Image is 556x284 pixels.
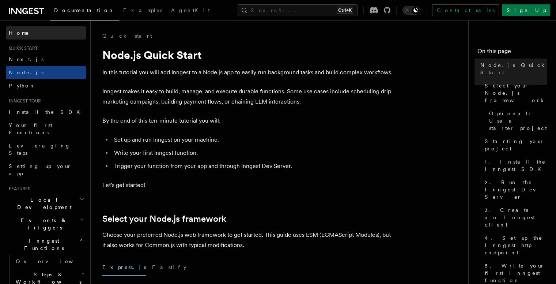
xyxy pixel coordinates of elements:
[6,193,86,214] button: Local Development
[171,7,210,13] span: AgentKit
[482,176,547,203] a: 2. Run the Inngest Dev Server
[485,138,547,152] span: Starting your project
[102,259,146,276] button: Express.js
[6,139,86,160] a: Leveraging Steps
[102,180,395,190] p: Let's get started!
[477,47,547,59] h4: On this page
[489,110,547,132] span: Optional: Use a starter project
[102,86,395,107] p: Inngest makes it easy to build, manage, and execute durable functions. Some use cases include sch...
[6,79,86,92] a: Python
[6,160,86,180] a: Setting up your app
[482,79,547,107] a: Select your Node.js framework
[337,7,353,14] kbd: Ctrl+K
[6,217,80,231] span: Events & Triggers
[486,107,547,135] a: Optional: Use a starter project
[6,214,86,234] button: Events & Triggers
[482,135,547,155] a: Starting your project
[485,206,547,228] span: 3. Create an Inngest client
[112,135,395,145] li: Set up and run Inngest on your machine.
[102,214,226,224] a: Select your Node.js framework
[9,56,44,62] span: Next.js
[6,105,86,119] a: Install the SDK
[102,67,395,78] p: In this tutorial you will add Inngest to a Node.js app to easily run background tasks and build c...
[112,161,395,171] li: Trigger your function from your app and through Inngest Dev Server.
[9,163,72,176] span: Setting up your app
[485,82,547,104] span: Select your Node.js framework
[9,143,71,156] span: Leveraging Steps
[6,26,86,40] a: Home
[9,83,35,89] span: Python
[482,203,547,231] a: 3. Create an Inngest client
[432,4,499,16] a: Contact sales
[102,116,395,126] p: By the end of this ten-minute tutorial you will:
[6,237,79,252] span: Inngest Functions
[6,186,30,192] span: Features
[6,119,86,139] a: Your first Functions
[485,262,547,284] span: 5. Write your first Inngest function
[477,59,547,79] a: Node.js Quick Start
[102,230,395,250] p: Choose your preferred Node.js web framework to get started. This guide uses ESM (ECMAScript Modul...
[485,158,547,173] span: 1. Install the Inngest SDK
[9,122,52,135] span: Your first Functions
[6,196,80,211] span: Local Development
[402,6,420,15] button: Toggle dark mode
[119,2,167,20] a: Examples
[485,234,547,256] span: 4. Set up the Inngest http endpoint
[9,29,29,37] span: Home
[502,4,550,16] a: Sign Up
[480,61,547,76] span: Node.js Quick Start
[112,148,395,158] li: Write your first Inngest function.
[9,109,84,115] span: Install the SDK
[482,155,547,176] a: 1. Install the Inngest SDK
[102,48,395,61] h1: Node.js Quick Start
[16,258,91,264] span: Overview
[50,2,119,20] a: Documentation
[238,4,358,16] button: Search...Ctrl+K
[6,234,86,255] button: Inngest Functions
[123,7,162,13] span: Examples
[6,66,86,79] a: Node.js
[152,259,186,276] button: Fastify
[6,53,86,66] a: Next.js
[167,2,214,20] a: AgentKit
[485,179,547,201] span: 2. Run the Inngest Dev Server
[54,7,114,13] span: Documentation
[102,32,152,40] a: Quick start
[13,255,86,268] a: Overview
[6,45,38,51] span: Quick start
[482,231,547,259] a: 4. Set up the Inngest http endpoint
[6,98,41,104] span: Inngest tour
[9,70,44,75] span: Node.js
